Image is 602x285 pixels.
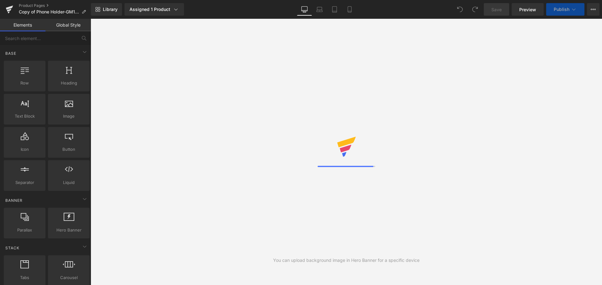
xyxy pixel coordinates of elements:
a: Tablet [327,3,342,16]
span: Library [103,7,118,12]
span: Separator [6,179,44,186]
span: Save [491,6,502,13]
a: Laptop [312,3,327,16]
span: Icon [6,146,44,153]
span: Heading [50,80,88,86]
div: Assigned 1 Product [129,6,179,13]
span: Copy of Phone Holder-GM10 Six Kits [19,9,79,14]
span: Liquid [50,179,88,186]
span: Carousel [50,274,88,281]
span: Publish [554,7,569,12]
button: Redo [469,3,481,16]
span: Banner [5,197,23,203]
span: Parallax [6,227,44,233]
button: Publish [546,3,584,16]
a: Product Pages [19,3,91,8]
span: Button [50,146,88,153]
button: Undo [454,3,466,16]
span: Image [50,113,88,120]
a: New Library [91,3,122,16]
a: Preview [512,3,544,16]
span: Tabs [6,274,44,281]
span: Text Block [6,113,44,120]
a: Desktop [297,3,312,16]
a: Mobile [342,3,357,16]
span: Row [6,80,44,86]
span: Stack [5,245,20,251]
span: Base [5,50,17,56]
span: Preview [519,6,536,13]
button: More [587,3,599,16]
div: You can upload background image in Hero Banner for a specific device [273,257,420,264]
span: Hero Banner [50,227,88,233]
a: Global Style [45,19,91,31]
